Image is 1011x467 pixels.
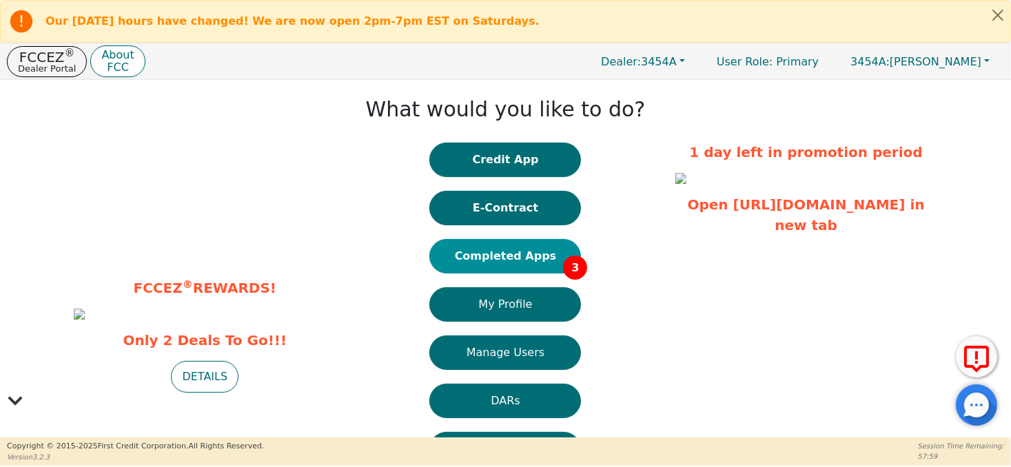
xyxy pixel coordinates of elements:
[171,361,238,393] button: DETAILS
[429,335,581,370] button: Manage Users
[65,47,75,59] sup: ®
[74,309,85,320] img: 00120ea0-d1db-4515-b9a6-3b3408c0a483
[74,330,336,351] span: Only 2 Deals To Go!!!
[101,50,134,61] p: About
[675,142,937,163] p: 1 day left in promotion period
[703,48,833,75] a: User Role: Primary
[563,256,587,280] span: 3
[74,278,336,298] p: FCCEZ REWARDS!
[850,55,890,68] span: 3454A:
[429,384,581,418] button: DARs
[90,45,145,78] button: AboutFCC
[601,55,677,68] span: 3454A
[429,239,581,273] button: Completed Apps3
[601,55,641,68] span: Dealer:
[183,278,193,291] sup: ®
[429,191,581,225] button: E-Contract
[918,451,1004,461] p: 57:59
[918,441,1004,451] p: Session Time Remaining:
[18,50,76,64] p: FCCEZ
[986,1,1010,29] button: Close alert
[7,441,264,453] p: Copyright © 2015- 2025 First Credit Corporation.
[18,64,76,73] p: Dealer Portal
[429,432,581,466] button: Learning Center
[703,48,833,75] p: Primary
[429,143,581,177] button: Credit App
[688,196,925,233] a: Open [URL][DOMAIN_NAME] in new tab
[7,46,87,77] button: FCCEZ®Dealer Portal
[429,287,581,322] button: My Profile
[586,51,699,72] button: Dealer:3454A
[717,55,773,68] span: User Role :
[101,62,134,73] p: FCC
[836,51,1004,72] button: 3454A:[PERSON_NAME]
[7,452,264,462] p: Version 3.2.3
[366,97,646,122] h1: What would you like to do?
[956,336,997,377] button: Report Error to FCC
[188,442,264,450] span: All Rights Reserved.
[675,173,686,184] img: 80f8ebe2-b097-4b50-af8c-73f315033e9f
[45,14,540,28] b: Our [DATE] hours have changed! We are now open 2pm-7pm EST on Saturdays.
[850,55,981,68] span: [PERSON_NAME]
